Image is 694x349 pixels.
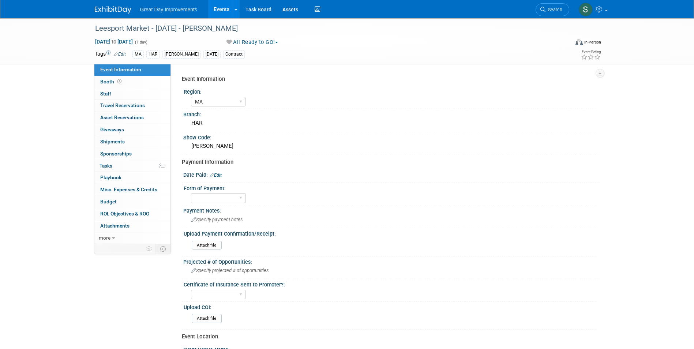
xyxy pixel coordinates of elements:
[184,86,596,95] div: Region:
[182,158,594,166] div: Payment Information
[94,184,170,196] a: Misc. Expenses & Credits
[94,208,170,220] a: ROI, Objectives & ROO
[143,244,156,254] td: Personalize Event Tab Strip
[189,140,594,152] div: [PERSON_NAME]
[184,279,596,288] div: Certificate of Insurance Sent to Promoter?:
[183,132,600,141] div: Show Code:
[100,211,149,217] span: ROI, Objectives & ROO
[545,7,562,12] span: Search
[100,174,121,180] span: Playbook
[526,38,601,49] div: Event Format
[203,50,221,58] div: [DATE]
[95,38,133,45] span: [DATE] [DATE]
[94,148,170,160] a: Sponsorships
[94,136,170,148] a: Shipments
[182,333,594,341] div: Event Location
[99,235,110,241] span: more
[94,112,170,124] a: Asset Reservations
[581,50,601,54] div: Event Rating
[184,228,596,237] div: Upload Payment Confirmation/Receipt:
[184,183,596,192] div: Form of Payment:
[584,40,601,45] div: In-Person
[100,223,130,229] span: Attachments
[93,22,558,35] div: Leesport Market - [DATE] - [PERSON_NAME]
[94,232,170,244] a: more
[100,163,112,169] span: Tasks
[94,100,170,112] a: Travel Reservations
[140,7,197,12] span: Great Day Improvements
[100,139,125,145] span: Shipments
[95,6,131,14] img: ExhibitDay
[100,115,144,120] span: Asset Reservations
[100,199,117,204] span: Budget
[183,256,600,266] div: Projected # of Opportunities:
[94,160,170,172] a: Tasks
[116,79,123,84] span: Booth not reserved yet
[132,50,144,58] div: MA
[191,217,243,222] span: Specify payment notes
[94,196,170,208] a: Budget
[100,67,141,72] span: Event Information
[100,102,145,108] span: Travel Reservations
[114,52,126,57] a: Edit
[184,302,596,311] div: Upload COI:
[94,124,170,136] a: Giveaways
[223,50,245,58] div: Contract
[100,187,157,192] span: Misc. Expenses & Credits
[94,76,170,88] a: Booth
[94,64,170,76] a: Event Information
[189,117,594,129] div: HAR
[95,50,126,59] td: Tags
[575,39,583,45] img: Format-Inperson.png
[100,127,124,132] span: Giveaways
[94,172,170,184] a: Playbook
[155,244,170,254] td: Toggle Event Tabs
[162,50,201,58] div: [PERSON_NAME]
[183,109,600,118] div: Branch:
[134,40,147,45] span: (1 day)
[100,151,132,157] span: Sponsorships
[94,220,170,232] a: Attachments
[183,205,600,214] div: Payment Notes:
[536,3,569,16] a: Search
[579,3,593,16] img: Sha'Nautica Sales
[146,50,160,58] div: HAR
[110,39,117,45] span: to
[94,88,170,100] a: Staff
[191,268,269,273] span: Specify projected # of opportunities
[210,173,222,178] a: Edit
[224,38,281,46] button: All Ready to GO!
[183,169,600,179] div: Date Paid:
[100,91,111,97] span: Staff
[100,79,123,85] span: Booth
[182,75,594,83] div: Event Information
